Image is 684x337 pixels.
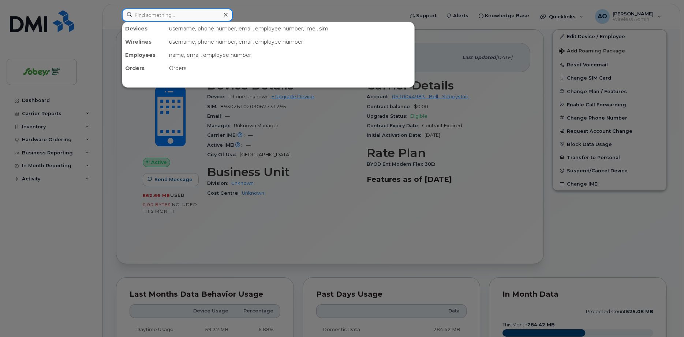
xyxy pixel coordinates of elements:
div: username, phone number, email, employee number, imei, sim [166,22,414,35]
input: Find something... [122,8,233,22]
div: Employees [122,48,166,62]
div: username, phone number, email, employee number [166,35,414,48]
div: name, email, employee number [166,48,414,62]
div: Orders [166,62,414,75]
div: Orders [122,62,166,75]
div: Wirelines [122,35,166,48]
div: Devices [122,22,166,35]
